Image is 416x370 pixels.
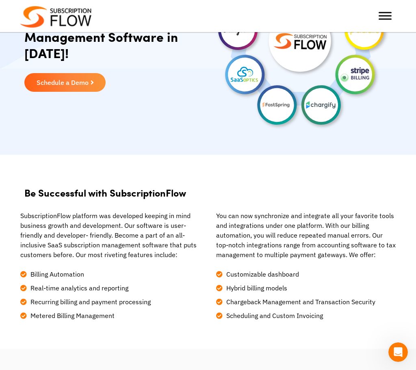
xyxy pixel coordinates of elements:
[28,311,115,320] span: Metered Billing Management
[24,73,106,92] a: Schedule a Demo
[224,297,375,307] span: Chargeback Management and Transaction Security
[24,12,204,61] h1: The Leading Subscription Management Software in [DATE]!
[224,283,287,293] span: Hybrid billing models
[20,6,91,28] img: Subscriptionflow
[28,283,128,293] span: Real-time analytics and reporting
[379,12,392,20] button: Toggle Menu
[224,311,323,320] span: Scheduling and Custom Invoicing
[216,211,396,260] p: You can now synchronize and integrate all your favorite tools and integrations under one platform...
[28,269,84,279] span: Billing Automation
[28,297,151,307] span: Recurring billing and payment processing
[388,342,408,362] iframe: Intercom live chat
[20,211,200,260] p: SubscriptionFlow platform was developed keeping in mind business growth and development. Our soft...
[24,187,392,199] h2: Be Successful with SubscriptionFlow
[37,79,89,86] span: Schedule a Demo
[224,269,299,279] span: Customizable dashboard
